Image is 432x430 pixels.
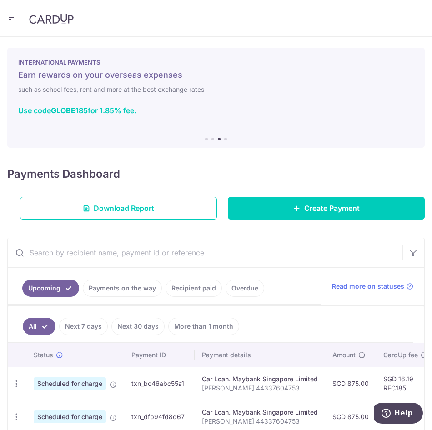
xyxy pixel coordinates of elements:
[59,318,108,335] a: Next 7 days
[195,343,325,367] th: Payment details
[374,403,423,425] iframe: Opens a widget where you can find more information
[111,318,165,335] a: Next 30 days
[7,166,120,182] h4: Payments Dashboard
[34,377,106,390] span: Scheduled for charge
[83,280,162,297] a: Payments on the way
[202,417,318,426] p: [PERSON_NAME] 44337604753
[51,106,88,115] b: GLOBE185
[18,70,414,80] h5: Earn rewards on your overseas expenses
[94,203,154,214] span: Download Report
[383,350,418,360] span: CardUp fee
[304,203,360,214] span: Create Payment
[29,13,74,24] img: CardUp
[124,367,195,400] td: txn_bc46abc55a1
[166,280,222,297] a: Recipient paid
[18,106,136,115] a: Use codeGLOBE185for 1.85% fee.
[22,280,79,297] a: Upcoming
[18,84,414,95] h6: such as school fees, rent and more at the best exchange rates
[34,410,106,423] span: Scheduled for charge
[20,197,217,220] a: Download Report
[228,197,425,220] a: Create Payment
[23,318,55,335] a: All
[8,238,402,267] input: Search by recipient name, payment id or reference
[226,280,264,297] a: Overdue
[332,282,404,291] span: Read more on statuses
[202,408,318,417] div: Car Loan. Maybank Singapore Limited
[34,350,53,360] span: Status
[202,375,318,384] div: Car Loan. Maybank Singapore Limited
[332,282,413,291] a: Read more on statuses
[124,343,195,367] th: Payment ID
[332,350,356,360] span: Amount
[325,367,376,400] td: SGD 875.00
[18,59,414,66] p: INTERNATIONAL PAYMENTS
[168,318,239,335] a: More than 1 month
[202,384,318,393] p: [PERSON_NAME] 44337604753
